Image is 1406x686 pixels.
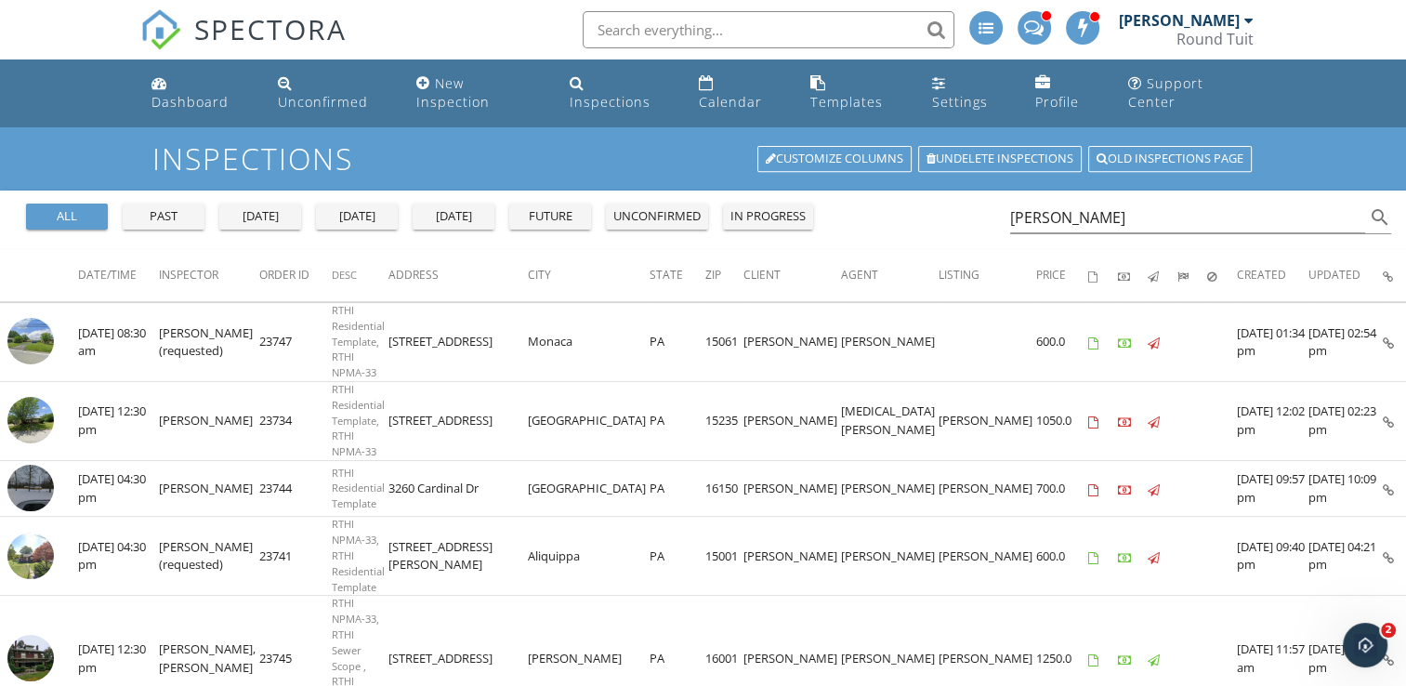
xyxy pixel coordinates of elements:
a: Support Center [1121,67,1262,120]
th: Desc: Not sorted. [332,250,388,302]
td: [STREET_ADDRESS] [388,382,528,461]
td: PA [650,303,705,382]
td: 700.0 [1036,460,1088,517]
span: Inspector [159,267,218,283]
th: City: Not sorted. [528,250,650,302]
td: [GEOGRAPHIC_DATA] [528,382,650,461]
div: [DATE] [420,207,487,226]
div: Calendar [699,93,762,111]
td: [DATE] 12:02 pm [1237,382,1308,461]
th: Agent: Not sorted. [841,250,939,302]
th: Paid: Not sorted. [1118,250,1148,302]
td: [PERSON_NAME] [939,517,1036,596]
span: State [650,267,683,283]
td: 15235 [705,382,743,461]
td: [STREET_ADDRESS] [388,303,528,382]
td: Aliquippa [528,517,650,596]
td: [DATE] 02:23 pm [1308,382,1383,461]
td: 23747 [259,303,332,382]
td: [DATE] 02:54 pm [1308,303,1383,382]
span: Agent [841,267,878,283]
th: Date/Time: Not sorted. [78,250,159,302]
div: past [130,207,197,226]
img: 9556319%2Fcover_photos%2FssWbTw0fBvNpVt9yEaST%2Fsmall.jpg [7,635,54,681]
th: Client: Not sorted. [743,250,841,302]
div: [PERSON_NAME] [1119,11,1240,30]
td: PA [650,460,705,517]
span: Listing [939,267,979,283]
span: Created [1237,267,1286,283]
div: Profile [1035,93,1079,111]
input: Search [1010,203,1366,233]
div: [DATE] [323,207,390,226]
a: Undelete inspections [918,146,1082,172]
button: all [26,204,108,230]
div: Settings [932,93,988,111]
td: 1050.0 [1036,382,1088,461]
th: Created: Not sorted. [1237,250,1308,302]
a: SPECTORA [140,25,347,64]
th: Zip: Not sorted. [705,250,743,302]
div: all [33,207,100,226]
td: [DATE] 04:30 pm [78,460,159,517]
span: RTHI NPMA-33, RTHI Residential Template [332,517,385,593]
th: Published: Not sorted. [1148,250,1177,302]
td: [PERSON_NAME] [939,460,1036,517]
div: Dashboard [151,93,229,111]
span: Order ID [259,267,309,283]
td: [DATE] 04:21 pm [1308,517,1383,596]
a: Old inspections page [1088,146,1252,172]
td: [DATE] 01:34 pm [1237,303,1308,382]
td: [PERSON_NAME] [841,517,939,596]
td: [DATE] 04:30 pm [78,517,159,596]
button: [DATE] [413,204,494,230]
td: [PERSON_NAME] [159,382,259,461]
div: [DATE] [227,207,294,226]
td: [PERSON_NAME] [743,382,841,461]
button: past [123,204,204,230]
td: 23744 [259,460,332,517]
td: 15001 [705,517,743,596]
th: Listing: Not sorted. [939,250,1036,302]
div: in progress [730,207,806,226]
span: Price [1036,267,1066,283]
td: [MEDICAL_DATA][PERSON_NAME] [841,382,939,461]
td: [PERSON_NAME] [743,460,841,517]
img: streetview [7,397,54,443]
a: Settings [925,67,1013,120]
button: in progress [723,204,813,230]
a: Templates [803,67,910,120]
td: [PERSON_NAME] [743,303,841,382]
td: Monaca [528,303,650,382]
div: Round Tuit [1176,30,1254,48]
td: [PERSON_NAME] [743,517,841,596]
th: Submitted: Not sorted. [1177,250,1207,302]
button: [DATE] [219,204,301,230]
span: RTHI Residential Template, RTHI NPMA-33 [332,303,385,379]
th: Price: Not sorted. [1036,250,1088,302]
a: Unconfirmed [270,67,394,120]
button: [DATE] [316,204,398,230]
td: [DATE] 08:30 am [78,303,159,382]
span: Updated [1308,267,1360,283]
th: State: Not sorted. [650,250,705,302]
img: streetview [7,465,54,511]
div: Unconfirmed [278,93,368,111]
td: [PERSON_NAME] [841,303,939,382]
a: Profile [1028,67,1106,120]
img: streetview [7,533,54,579]
th: Order ID: Not sorted. [259,250,332,302]
span: City [528,267,551,283]
td: [DATE] 12:30 pm [78,382,159,461]
img: streetview [7,318,54,364]
td: [STREET_ADDRESS][PERSON_NAME] [388,517,528,596]
td: [GEOGRAPHIC_DATA] [528,460,650,517]
th: Canceled: Not sorted. [1207,250,1237,302]
th: Agreements signed: Not sorted. [1088,250,1118,302]
td: [DATE] 10:09 pm [1308,460,1383,517]
h1: Inspections [152,142,1254,175]
i: search [1369,206,1391,229]
span: RTHI Residential Template, RTHI NPMA-33 [332,382,385,458]
div: Support Center [1128,74,1203,111]
div: future [517,207,584,226]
